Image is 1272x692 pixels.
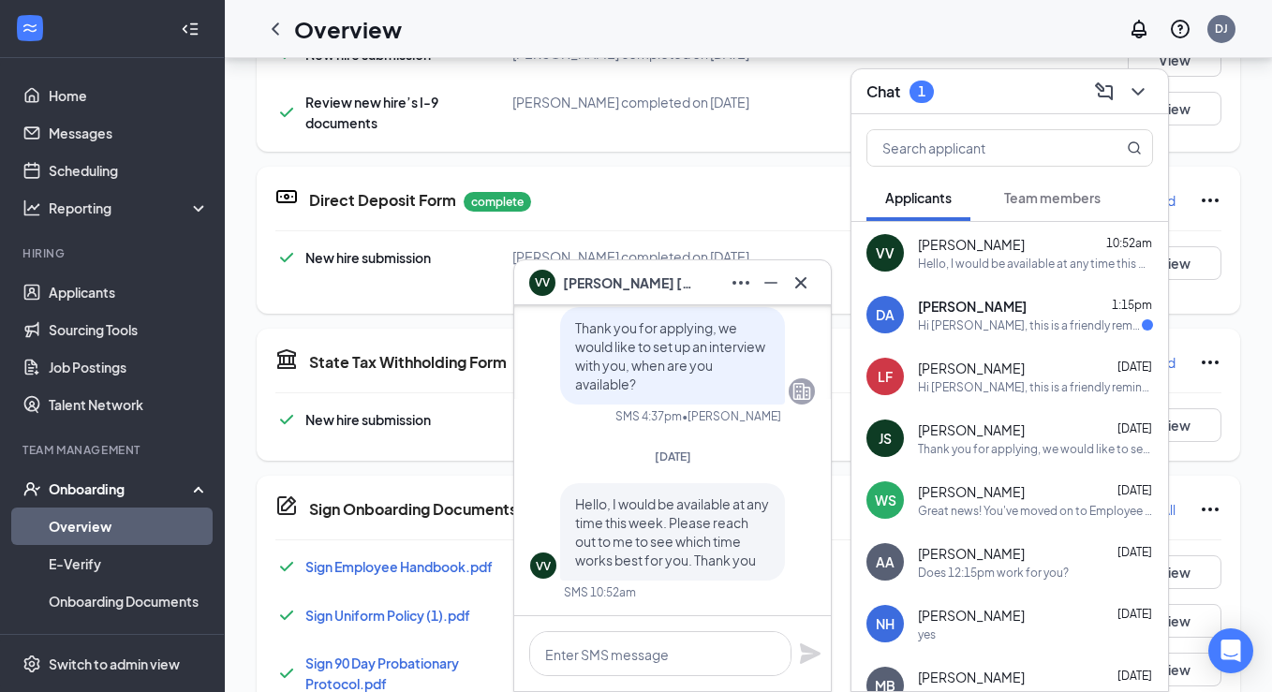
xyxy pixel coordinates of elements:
svg: Company [791,380,813,403]
svg: Ellipses [730,272,752,294]
div: Hello, I would be available at any time this week. Please reach out to me to see which time works... [918,256,1153,272]
svg: Checkmark [275,662,298,685]
a: Onboarding Documents [49,582,209,620]
div: Does 12:15pm work for you? [918,565,1069,581]
svg: Notifications [1128,18,1150,40]
h5: Direct Deposit Form [309,190,456,211]
div: Hi [PERSON_NAME], this is a friendly reminder. Your interview with [DEMOGRAPHIC_DATA]-fil-A for F... [918,379,1153,395]
div: 1 [918,83,925,99]
button: ComposeMessage [1089,77,1119,107]
div: VV [536,558,551,574]
svg: DirectDepositIcon [275,185,298,208]
a: Sign Uniform Policy (1).pdf [305,607,470,624]
div: Switch to admin view [49,655,180,673]
div: JS [879,429,892,448]
div: LF [878,367,893,386]
svg: Collapse [181,20,200,38]
div: VV [876,243,895,262]
svg: Checkmark [275,604,298,626]
span: Sign Employee Handbook.pdf [305,558,493,575]
button: Cross [786,268,816,298]
svg: Cross [790,272,812,294]
span: • [PERSON_NAME] [682,408,781,424]
div: Hi [PERSON_NAME], this is a friendly reminder. Your interview with [DEMOGRAPHIC_DATA]-fil-A for F... [918,317,1142,333]
span: Thank you for applying, we would like to set up an interview with you, when are you available? [575,319,765,392]
div: WS [875,491,896,509]
div: SMS 4:37pm [615,408,682,424]
a: E-Verify [49,545,209,582]
svg: Ellipses [1199,189,1221,212]
svg: ChevronDown [1127,81,1149,103]
a: Sourcing Tools [49,311,209,348]
button: View [1128,604,1221,638]
a: Home [49,77,209,114]
span: [PERSON_NAME] completed on [DATE] [512,94,749,110]
div: SMS 10:52am [564,584,636,600]
h1: Overview [294,13,402,45]
svg: MagnifyingGlass [1127,140,1142,155]
a: Activity log [49,620,209,657]
h5: State Tax Withholding Form [309,352,507,373]
button: View [1128,653,1221,686]
a: Job Postings [49,348,209,386]
span: [DATE] [655,449,691,464]
span: [PERSON_NAME] [PERSON_NAME] [563,272,694,293]
button: View [1128,92,1221,125]
span: [DATE] [1117,607,1152,621]
div: AA [876,552,895,571]
span: Applicants [885,189,952,206]
span: 1:15pm [1112,298,1152,312]
div: [PERSON_NAME] signed on [DATE] [512,555,828,574]
span: 10:52am [1106,236,1152,250]
svg: Ellipses [1199,498,1221,521]
span: New hire submission [305,249,431,266]
svg: Checkmark [275,408,298,431]
button: View [1128,555,1221,589]
svg: WorkstreamLogo [21,19,39,37]
div: NH [876,614,895,633]
svg: UserCheck [22,479,41,498]
button: Minimize [756,268,786,298]
a: Talent Network [49,386,209,423]
span: [PERSON_NAME] [918,668,1025,686]
span: [DATE] [1117,669,1152,683]
span: [PERSON_NAME] [918,235,1025,254]
div: yes [918,626,936,642]
svg: Settings [22,655,41,673]
div: [PERSON_NAME] signed on [DATE] [512,604,828,623]
div: [PERSON_NAME] signed on [DATE] [512,653,828,671]
a: Overview [49,508,209,545]
svg: Analysis [22,199,41,217]
span: [PERSON_NAME] [918,359,1025,377]
div: Hiring [22,245,205,261]
span: [DATE] [1117,483,1152,497]
span: New hire submission [305,411,431,428]
div: Reporting [49,199,210,217]
svg: ChevronLeft [264,18,287,40]
span: [PERSON_NAME] [918,297,1027,316]
svg: CompanyDocumentIcon [275,494,298,517]
svg: Minimize [760,272,782,294]
div: Great news! You've moved on to Employee Onboarding, the next stage of the application. We'll reac... [918,503,1153,519]
a: Applicants [49,273,209,311]
span: Hello, I would be available at any time this week. Please reach out to me to see which time works... [575,495,769,568]
div: DA [876,305,895,324]
button: View [1128,408,1221,442]
svg: TaxGovernmentIcon [275,347,298,370]
svg: ComposeMessage [1093,81,1116,103]
span: [PERSON_NAME] [918,606,1025,625]
input: Search applicant [867,130,1089,166]
span: [PERSON_NAME] [918,420,1025,439]
a: Messages [49,114,209,152]
svg: Checkmark [275,246,298,269]
span: [DATE] [1117,545,1152,559]
button: View [1128,43,1221,77]
span: Sign 90 Day Probationary Protocol.pdf [305,655,459,692]
svg: Plane [799,642,821,665]
span: [PERSON_NAME] completed on [DATE] [512,410,749,427]
svg: Checkmark [275,555,298,578]
button: Ellipses [726,268,756,298]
